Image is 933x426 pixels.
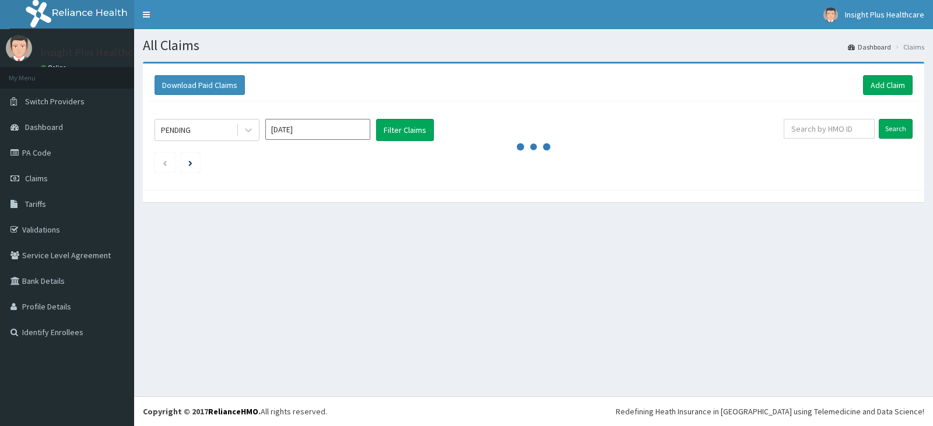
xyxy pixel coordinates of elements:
input: Select Month and Year [265,119,370,140]
div: Redefining Heath Insurance in [GEOGRAPHIC_DATA] using Telemedicine and Data Science! [616,406,924,417]
span: Switch Providers [25,96,85,107]
a: Next page [188,157,192,168]
h1: All Claims [143,38,924,53]
img: User Image [6,35,32,61]
li: Claims [892,42,924,52]
span: Claims [25,173,48,184]
a: Dashboard [848,42,891,52]
input: Search [879,119,913,139]
a: Online [41,64,69,72]
img: User Image [823,8,838,22]
button: Download Paid Claims [155,75,245,95]
input: Search by HMO ID [784,119,875,139]
span: Dashboard [25,122,63,132]
span: Insight Plus Healthcare [845,9,924,20]
a: RelianceHMO [208,406,258,417]
strong: Copyright © 2017 . [143,406,261,417]
div: PENDING [161,124,191,136]
button: Filter Claims [376,119,434,141]
a: Add Claim [863,75,913,95]
span: Tariffs [25,199,46,209]
a: Previous page [162,157,167,168]
svg: audio-loading [516,129,551,164]
p: Insight Plus Healthcare [41,47,148,58]
footer: All rights reserved. [134,396,933,426]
